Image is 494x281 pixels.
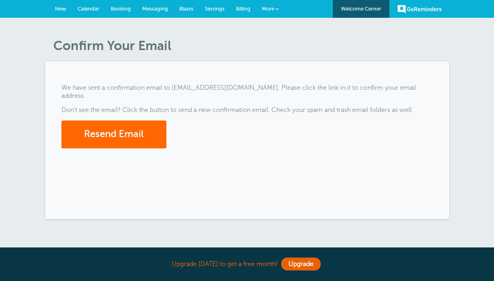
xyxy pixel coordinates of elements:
span: Calendar [78,6,99,12]
p: We have sent a confirmation email to [EMAIL_ADDRESS][DOMAIN_NAME]. Please click the link in it to... [61,84,433,99]
span: Booking [111,6,131,12]
span: Messaging [142,6,168,12]
h1: Confirm Your Email [53,38,449,53]
button: Resend Email [61,120,166,148]
p: Don't see the email? Click the button to send a new confirmation email. Check your spam and trash... [61,106,433,114]
a: Upgrade [281,258,321,270]
span: Blasts [179,6,193,12]
span: More [262,6,274,12]
span: New [55,6,66,12]
span: Settings [205,6,225,12]
div: Upgrade [DATE] to get a free month! [45,256,449,273]
span: Billing [236,6,250,12]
